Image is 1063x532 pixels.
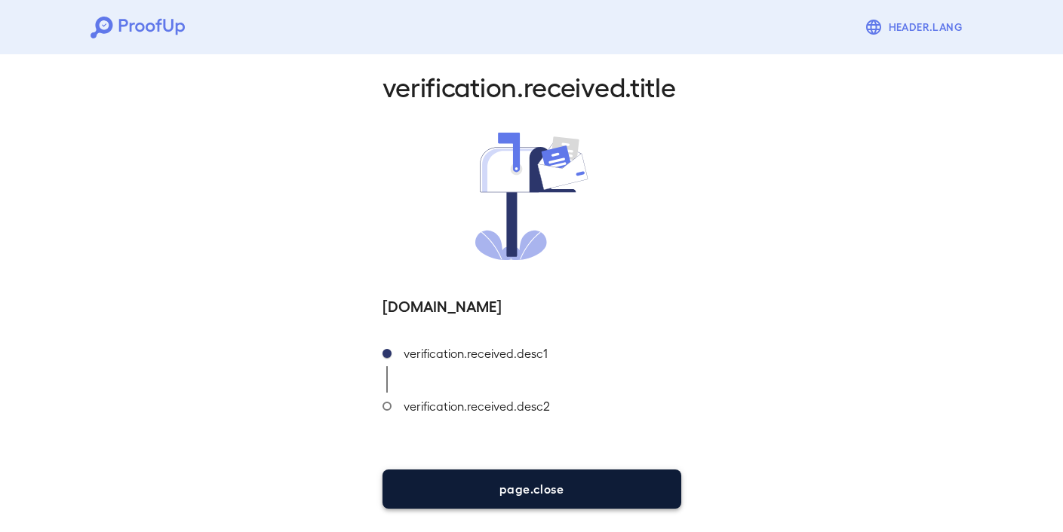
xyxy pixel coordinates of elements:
[475,133,588,260] img: received.svg
[382,295,681,316] h5: [DOMAIN_NAME]
[859,12,972,42] button: header.lang
[382,69,681,102] h2: verification.received.title
[392,393,681,445] div: verification.received.desc2
[382,469,681,509] button: page.close
[392,340,681,393] div: verification.received.desc1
